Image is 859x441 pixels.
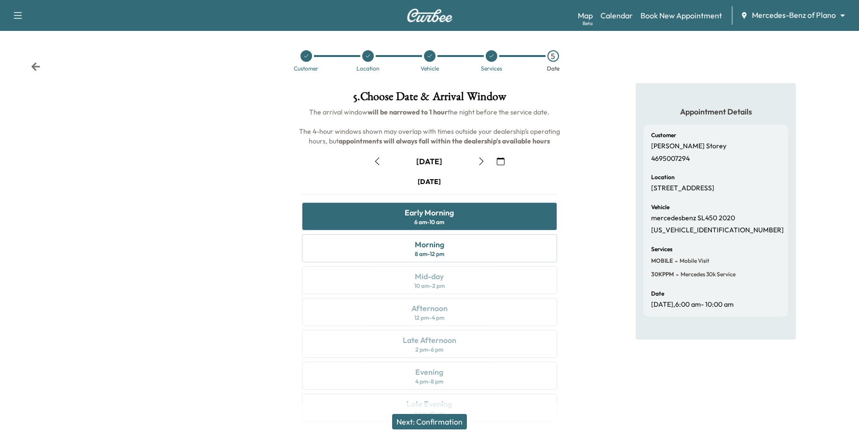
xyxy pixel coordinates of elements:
h6: Vehicle [651,204,669,210]
p: [PERSON_NAME] Storey [651,142,726,151]
a: Calendar [600,10,633,21]
div: Early Morning [405,207,454,218]
b: will be narrowed to 1 hour [368,108,448,116]
p: 4695007294 [651,155,690,163]
p: mercedesbenz SL450 2020 [651,214,735,223]
span: 30KPPM [651,270,674,278]
span: MOBILE [651,257,673,265]
span: - [674,270,679,279]
h1: 5 . Choose Date & Arrival Window [294,91,565,107]
div: Beta [583,20,593,27]
h6: Date [651,291,664,297]
p: [US_VEHICLE_IDENTIFICATION_NUMBER] [651,226,784,235]
div: Location [356,66,380,71]
h6: Customer [651,132,676,138]
a: Book New Appointment [641,10,722,21]
button: Next: Confirmation [392,414,467,429]
div: [DATE] [416,156,442,167]
div: Morning [415,239,444,250]
span: Mercedes-Benz of Plano [752,10,836,21]
div: [DATE] [418,177,441,186]
span: - [673,256,678,266]
div: 5 [547,50,559,62]
div: Back [31,62,41,71]
div: Services [481,66,502,71]
h5: Appointment Details [643,106,788,117]
img: Curbee Logo [407,9,453,22]
div: 8 am - 12 pm [415,250,444,258]
div: Date [547,66,559,71]
span: The arrival window the night before the service date. The 4-hour windows shown may overlap with t... [299,108,561,145]
h6: Location [651,174,675,180]
b: appointments will always fall within the dealership's available hours [339,137,550,145]
p: [DATE] , 6:00 am - 10:00 am [651,300,734,309]
h6: Services [651,246,672,252]
span: Mobile Visit [678,257,709,265]
div: 6 am - 10 am [414,218,444,226]
span: Mercedes 30k Service [679,270,736,278]
div: Customer [294,66,318,71]
p: [STREET_ADDRESS] [651,184,714,193]
div: Vehicle [421,66,439,71]
a: MapBeta [578,10,593,21]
